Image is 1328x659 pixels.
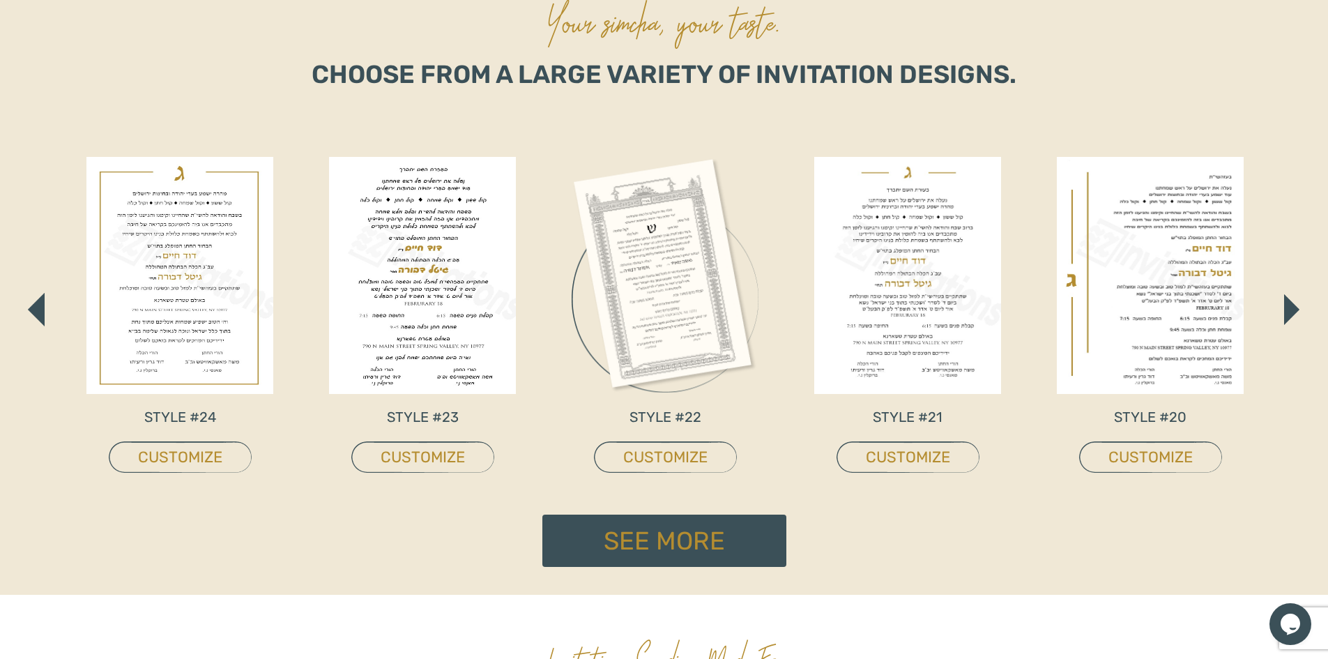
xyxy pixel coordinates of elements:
[837,407,979,427] p: STYLE #21
[109,441,252,473] a: CUSTOMIZE
[594,441,737,473] a: CUSTOMIZE
[814,157,1001,394] img: 21_2025-02-03_185535.460705.jpg
[351,407,494,427] p: STYLE #23
[312,56,1016,93] p: Choose from a large variety of invitation designs.
[837,441,979,473] a: CUSTOMIZE
[329,157,516,394] img: 23_2025-02-03_185440.536297.jpg
[1079,441,1222,473] a: CUSTOMIZE
[542,515,786,567] a: See More
[594,407,737,427] p: STYLE #22
[28,293,45,326] img: ar_left.png
[109,407,252,427] p: STYLE #24
[1057,157,1244,394] img: 20_2025-02-03_185632.764239.jpg
[1269,603,1314,645] iframe: chat widget
[86,157,273,394] img: 24_2025-02-03_185323.909281.jpg
[351,441,494,473] a: CUSTOMIZE
[1079,407,1222,427] p: STYLE #20
[1284,294,1299,325] img: ar_right.png
[572,157,758,394] img: Asset_33_2024-03-20_114233.220964.png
